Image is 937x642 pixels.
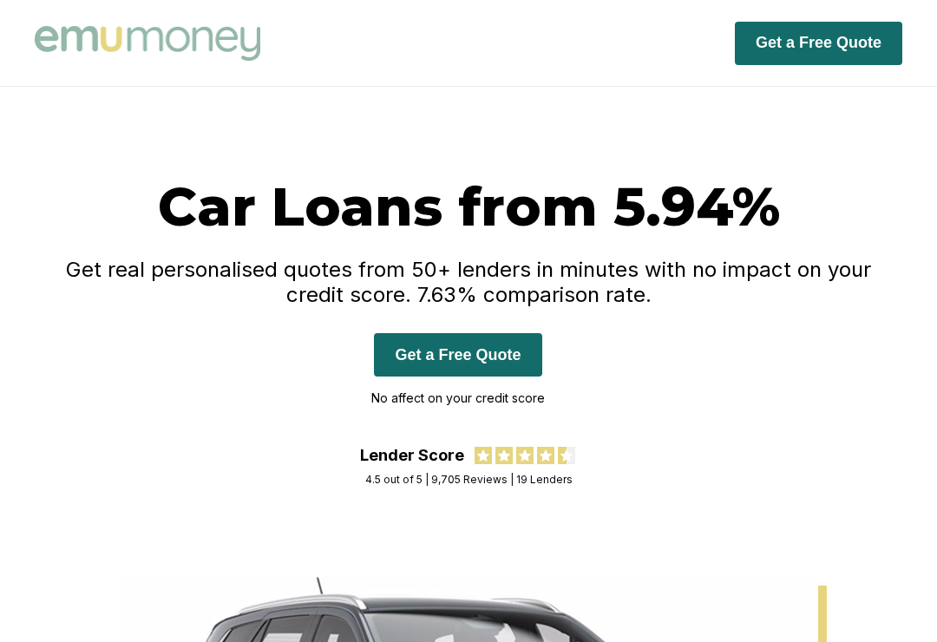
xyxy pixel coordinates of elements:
[35,26,260,61] img: Emu Money logo
[516,447,534,464] img: review star
[475,447,492,464] img: review star
[360,446,464,464] div: Lender Score
[735,22,902,65] button: Get a Free Quote
[365,473,573,486] div: 4.5 out of 5 | 9,705 Reviews | 19 Lenders
[374,333,541,377] button: Get a Free Quote
[735,33,902,51] a: Get a Free Quote
[558,447,575,464] img: review star
[35,257,902,307] h4: Get real personalised quotes from 50+ lenders in minutes with no impact on your credit score. 7.6...
[371,385,545,411] p: No affect on your credit score
[35,174,902,239] h1: Car Loans from 5.94%
[374,345,541,364] a: Get a Free Quote
[495,447,513,464] img: review star
[537,447,554,464] img: review star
